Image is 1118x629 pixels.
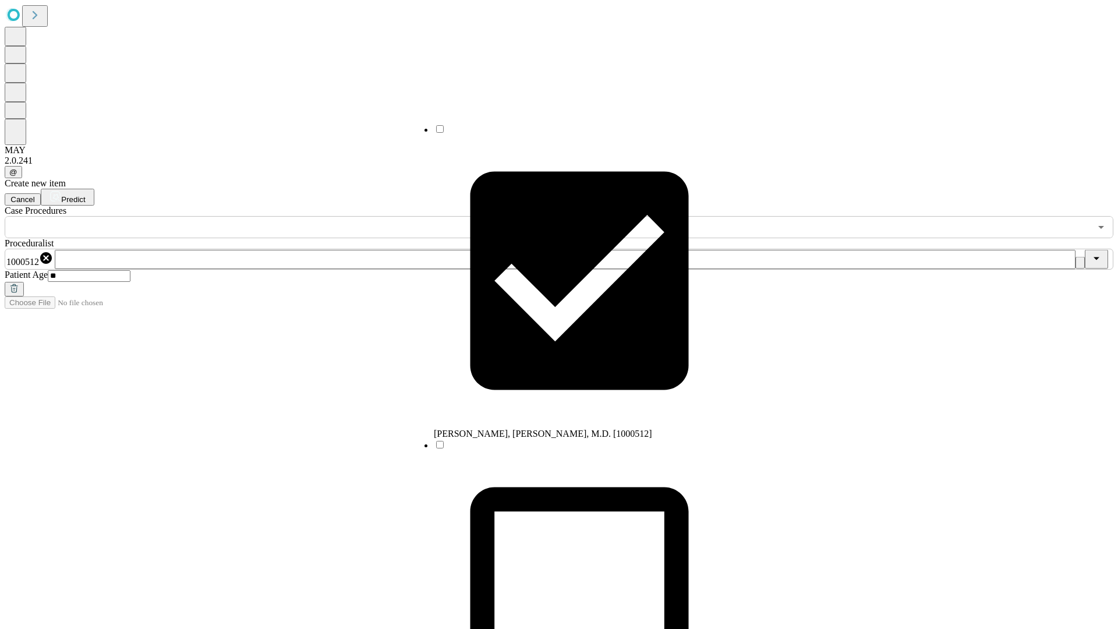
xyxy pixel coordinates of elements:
[5,238,54,248] span: Proceduralist
[1085,250,1108,269] button: Close
[5,156,1113,166] div: 2.0.241
[6,257,39,267] span: 1000512
[5,178,66,188] span: Create new item
[61,195,85,204] span: Predict
[5,193,41,206] button: Cancel
[434,429,652,439] span: [PERSON_NAME], [PERSON_NAME], M.D. [1000512]
[1093,219,1109,235] button: Open
[5,166,22,178] button: @
[10,195,35,204] span: Cancel
[9,168,17,176] span: @
[5,270,48,280] span: Patient Age
[6,251,53,267] div: 1000512
[5,206,66,215] span: Scheduled Procedure
[1075,257,1085,269] button: Clear
[41,189,94,206] button: Predict
[5,145,1113,156] div: MAY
